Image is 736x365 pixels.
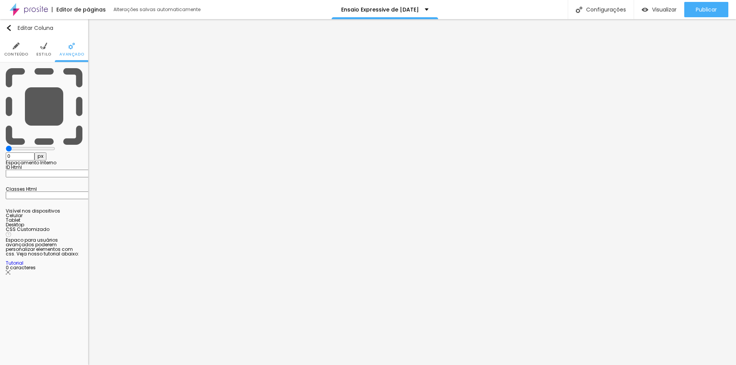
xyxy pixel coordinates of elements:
img: Icone [68,43,75,49]
span: Estilo [36,52,51,56]
button: Visualizar [634,2,684,17]
span: Tablet [6,217,20,223]
div: 0 caracteres [6,265,82,275]
div: Classes Html [6,187,82,192]
button: px [34,152,46,160]
img: Icone [40,43,47,49]
img: Icone [13,43,20,49]
div: ID Html [6,165,82,170]
div: Espaçamento Interno [6,160,82,165]
img: Icone [576,7,582,13]
span: Celular [6,212,23,219]
span: Publicar [696,7,717,13]
div: Visível nos dispositivos [6,209,82,213]
div: Editor de páginas [52,7,106,12]
div: Espaco para usuários avançados poderem personalizar elementos com css. Veja nosso tutorial abaixo: [6,238,82,265]
button: Publicar [684,2,728,17]
img: view-1.svg [642,7,648,13]
img: Icone [6,68,82,145]
iframe: Editor [88,19,736,365]
img: Icone [6,232,11,237]
a: Tutorial [6,260,23,266]
img: Icone [6,270,10,275]
span: Desktop [6,221,24,228]
span: Conteúdo [4,52,28,56]
div: CSS Customizado [6,227,82,232]
span: Visualizar [652,7,677,13]
div: Editar Coluna [6,25,53,31]
span: Avançado [59,52,84,56]
div: Alterações salvas automaticamente [113,7,202,12]
img: Icone [6,25,12,31]
p: Ensaio Expressive de [DATE] [341,7,419,12]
